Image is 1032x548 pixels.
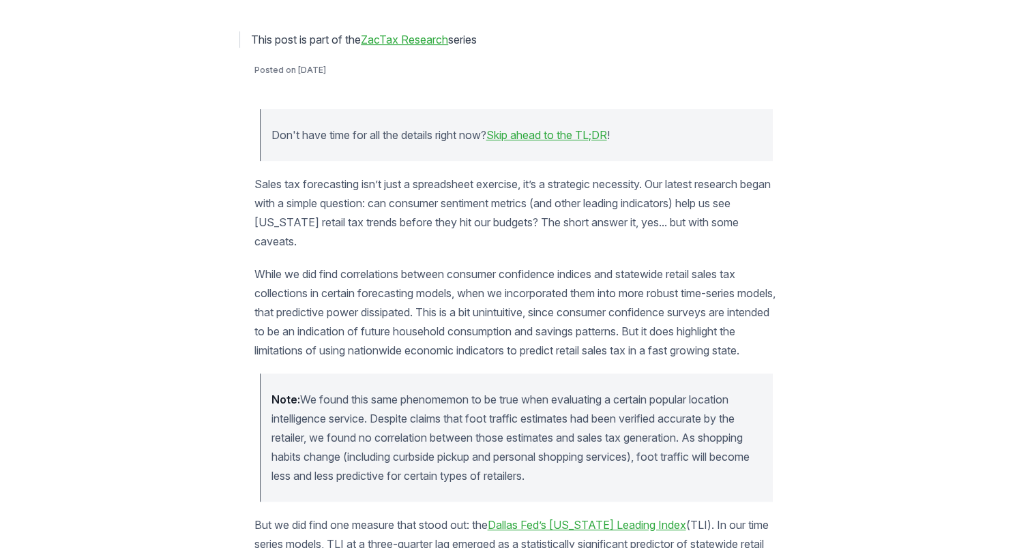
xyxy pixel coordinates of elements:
p: While we did find correlations between consumer confidence indices and statewide retail sales tax... [254,264,778,360]
p: Don't have time for all the details right now? ! [271,125,762,144]
a: Dallas Fed’s [US_STATE] Leading Index [488,518,686,532]
div: This post is part of the series [239,31,793,48]
p: Sales tax forecasting isn’t just a spreadsheet exercise, it’s a strategic necessity. Our latest r... [254,174,778,251]
a: Skip ahead to the TL;DR [486,128,607,142]
strong: Note: [271,393,300,406]
div: Posted on [DATE] [254,64,778,76]
a: ZacTax Research [361,33,448,46]
p: We found this same phenomemon to be true when evaluating a certain popular location intelligence ... [271,390,762,485]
